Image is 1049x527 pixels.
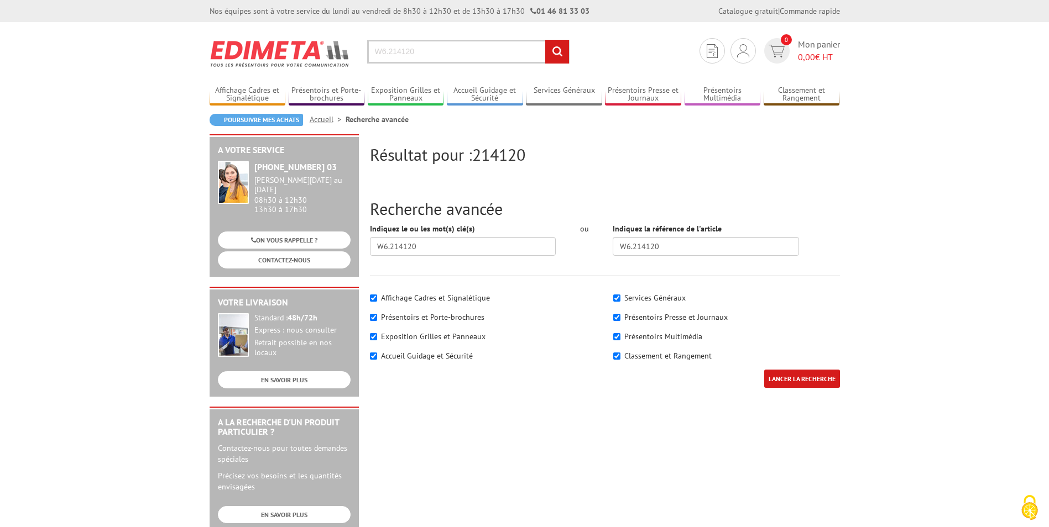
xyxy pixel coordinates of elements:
[218,298,351,308] h2: Votre livraison
[624,351,712,361] label: Classement et Rangement
[798,51,815,62] span: 0,00
[718,6,840,17] div: |
[526,86,602,104] a: Services Généraux
[764,86,840,104] a: Classement et Rangement
[605,86,681,104] a: Présentoirs Presse et Journaux
[254,338,351,358] div: Retrait possible en nos locaux
[613,223,722,234] label: Indiquez la référence de l'article
[798,38,840,64] span: Mon panier
[545,40,569,64] input: rechercher
[210,86,286,104] a: Affichage Cadres et Signalétique
[210,114,303,126] a: Poursuivre mes achats
[764,370,840,388] input: LANCER LA RECHERCHE
[218,506,351,523] a: EN SAVOIR PLUS
[254,161,337,172] strong: [PHONE_NUMBER] 03
[254,176,351,214] div: 08h30 à 12h30 13h30 à 17h30
[613,294,620,302] input: Services Généraux
[761,38,840,64] a: devis rapide 0 Mon panier 0,00€ HT
[613,314,620,321] input: Présentoirs Presse et Journaux
[572,223,596,234] div: ou
[624,293,686,303] label: Services Généraux
[218,161,249,204] img: widget-service.jpg
[370,223,475,234] label: Indiquez le ou les mot(s) clé(s)
[370,294,377,302] input: Affichage Cadres et Signalétique
[288,313,317,323] strong: 48h/72h
[381,331,486,341] label: Exposition Grilles et Panneaux
[613,333,620,340] input: Présentoirs Multimédia
[624,331,702,341] label: Présentoirs Multimédia
[218,418,351,437] h2: A la recherche d'un produit particulier ?
[210,33,351,74] img: Edimeta
[707,44,718,58] img: devis rapide
[381,312,484,322] label: Présentoirs et Porte-brochures
[780,6,840,16] a: Commande rapide
[218,371,351,388] a: EN SAVOIR PLUS
[613,352,620,360] input: Classement et Rangement
[367,40,570,64] input: Rechercher un produit ou une référence...
[381,351,473,361] label: Accueil Guidage et Sécurité
[370,352,377,360] input: Accueil Guidage et Sécurité
[370,145,840,164] h2: Résultat pour :
[218,231,351,249] a: ON VOUS RAPPELLE ?
[447,86,523,104] a: Accueil Guidage et Sécurité
[218,251,351,268] a: CONTACTEZ-NOUS
[472,144,525,165] span: 214120
[289,86,365,104] a: Présentoirs et Porte-brochures
[210,6,589,17] div: Nos équipes sont à votre service du lundi au vendredi de 8h30 à 12h30 et de 13h30 à 17h30
[737,44,749,57] img: devis rapide
[530,6,589,16] strong: 01 46 81 33 03
[218,145,351,155] h2: A votre service
[798,51,840,64] span: € HT
[346,114,409,125] li: Recherche avancée
[370,314,377,321] input: Présentoirs et Porte-brochures
[218,442,351,465] p: Contactez-nous pour toutes demandes spéciales
[769,45,785,57] img: devis rapide
[381,293,490,303] label: Affichage Cadres et Signalétique
[718,6,778,16] a: Catalogue gratuit
[1010,489,1049,527] button: Cookies (fenêtre modale)
[368,86,444,104] a: Exposition Grilles et Panneaux
[254,313,351,323] div: Standard :
[685,86,761,104] a: Présentoirs Multimédia
[218,470,351,492] p: Précisez vos besoins et les quantités envisagées
[1016,494,1043,521] img: Cookies (fenêtre modale)
[254,176,351,194] div: [PERSON_NAME][DATE] au [DATE]
[624,312,728,322] label: Présentoirs Presse et Journaux
[781,34,792,45] span: 0
[370,333,377,340] input: Exposition Grilles et Panneaux
[370,199,840,218] h2: Recherche avancée
[254,325,351,335] div: Express : nous consulter
[218,313,249,357] img: widget-livraison.jpg
[310,114,346,124] a: Accueil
